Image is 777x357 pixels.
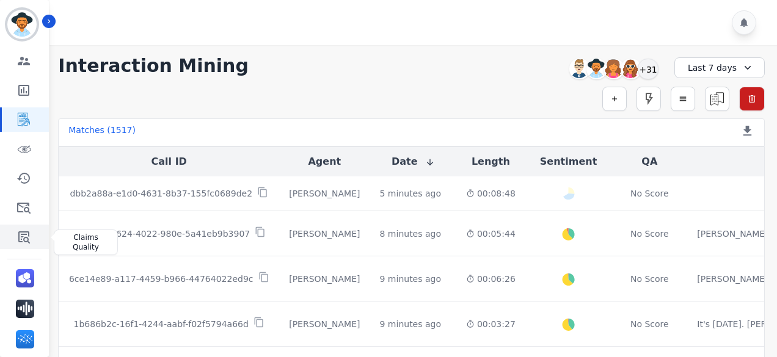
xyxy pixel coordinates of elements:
[289,273,360,285] div: [PERSON_NAME]
[68,124,136,141] div: Matches ( 1517 )
[151,154,187,169] button: Call ID
[74,318,249,330] p: 1b686b2c-16f1-4244-aabf-f02f5794a66d
[289,318,360,330] div: [PERSON_NAME]
[630,273,669,285] div: No Score
[466,318,516,330] div: 00:03:27
[630,187,669,200] div: No Score
[466,228,516,240] div: 00:05:44
[308,154,341,169] button: Agent
[289,228,360,240] div: [PERSON_NAME]
[674,57,765,78] div: Last 7 days
[630,228,669,240] div: No Score
[466,187,516,200] div: 00:08:48
[69,273,254,285] p: 6ce14e89-a117-4459-b966-44764022ed9c
[630,318,669,330] div: No Score
[289,187,360,200] div: [PERSON_NAME]
[380,273,442,285] div: 9 minutes ago
[380,187,442,200] div: 5 minutes ago
[472,154,510,169] button: Length
[466,273,516,285] div: 00:06:26
[392,154,435,169] button: Date
[70,187,252,200] p: dbb2a88a-e1d0-4631-8b37-155fc0689de2
[638,59,658,79] div: +31
[641,154,657,169] button: QA
[72,228,250,240] p: 9ef1f1ef-1624-4022-980e-5a41eb9b3907
[58,55,249,77] h1: Interaction Mining
[7,10,37,39] img: Bordered avatar
[380,318,442,330] div: 9 minutes ago
[380,228,442,240] div: 8 minutes ago
[540,154,597,169] button: Sentiment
